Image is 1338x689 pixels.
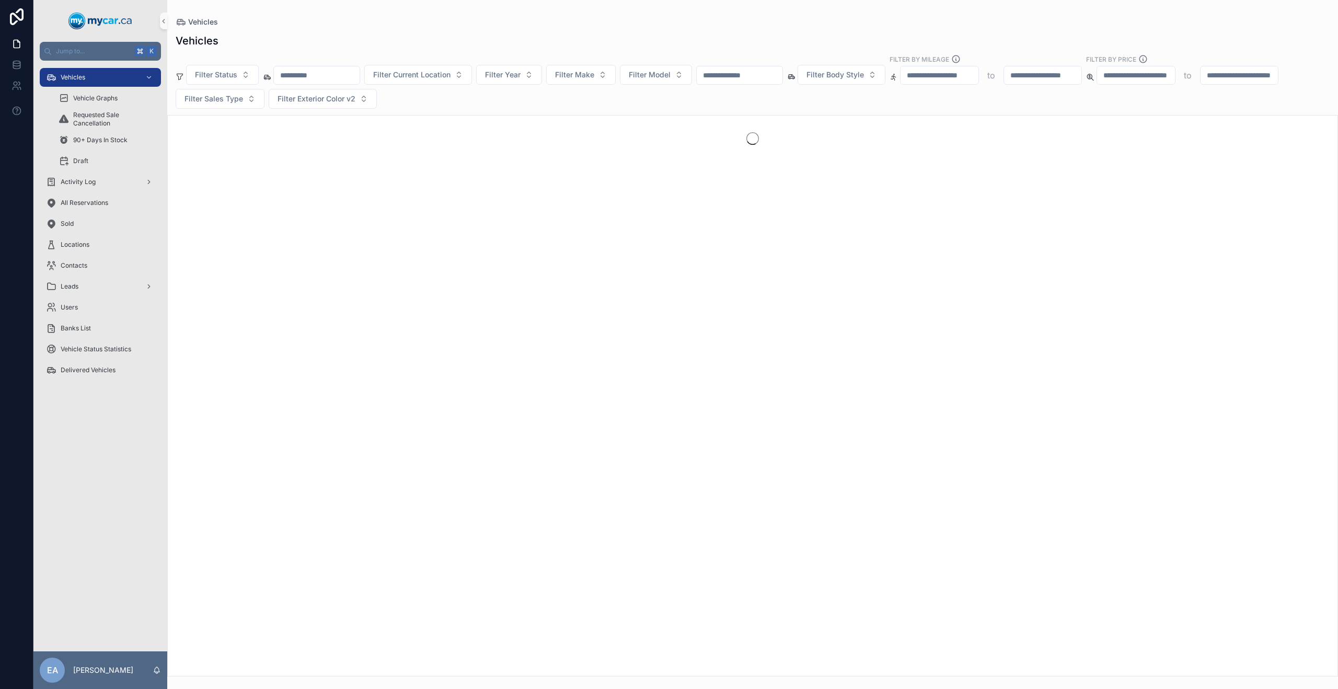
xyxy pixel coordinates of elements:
[61,303,78,312] span: Users
[40,298,161,317] a: Users
[52,89,161,108] a: Vehicle Graphs
[40,173,161,191] a: Activity Log
[61,324,91,332] span: Banks List
[476,65,542,85] button: Select Button
[40,214,161,233] a: Sold
[68,13,132,29] img: App logo
[987,69,995,82] p: to
[798,65,885,85] button: Select Button
[629,70,671,80] span: Filter Model
[40,361,161,380] a: Delivered Vehicles
[485,70,521,80] span: Filter Year
[890,54,949,64] label: Filter By Mileage
[176,33,218,48] h1: Vehicles
[546,65,616,85] button: Select Button
[40,256,161,275] a: Contacts
[73,94,118,102] span: Vehicle Graphs
[73,665,133,675] p: [PERSON_NAME]
[40,277,161,296] a: Leads
[278,94,355,104] span: Filter Exterior Color v2
[40,319,161,338] a: Banks List
[33,61,167,393] div: scrollable content
[61,261,87,270] span: Contacts
[52,110,161,129] a: Requested Sale Cancellation
[52,152,161,170] a: Draft
[555,70,594,80] span: Filter Make
[373,70,451,80] span: Filter Current Location
[61,178,96,186] span: Activity Log
[176,17,218,27] a: Vehicles
[61,220,74,228] span: Sold
[56,47,131,55] span: Jump to...
[147,47,156,55] span: K
[188,17,218,27] span: Vehicles
[186,65,259,85] button: Select Button
[364,65,472,85] button: Select Button
[61,366,116,374] span: Delivered Vehicles
[1086,54,1136,64] label: FILTER BY PRICE
[269,89,377,109] button: Select Button
[61,240,89,249] span: Locations
[40,235,161,254] a: Locations
[40,42,161,61] button: Jump to...K
[73,136,128,144] span: 90+ Days In Stock
[73,111,151,128] span: Requested Sale Cancellation
[61,73,85,82] span: Vehicles
[806,70,864,80] span: Filter Body Style
[47,664,58,676] span: EA
[73,157,88,165] span: Draft
[184,94,243,104] span: Filter Sales Type
[176,89,264,109] button: Select Button
[61,199,108,207] span: All Reservations
[61,345,131,353] span: Vehicle Status Statistics
[40,193,161,212] a: All Reservations
[52,131,161,150] a: 90+ Days In Stock
[1184,69,1192,82] p: to
[40,340,161,359] a: Vehicle Status Statistics
[620,65,692,85] button: Select Button
[40,68,161,87] a: Vehicles
[61,282,78,291] span: Leads
[195,70,237,80] span: Filter Status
